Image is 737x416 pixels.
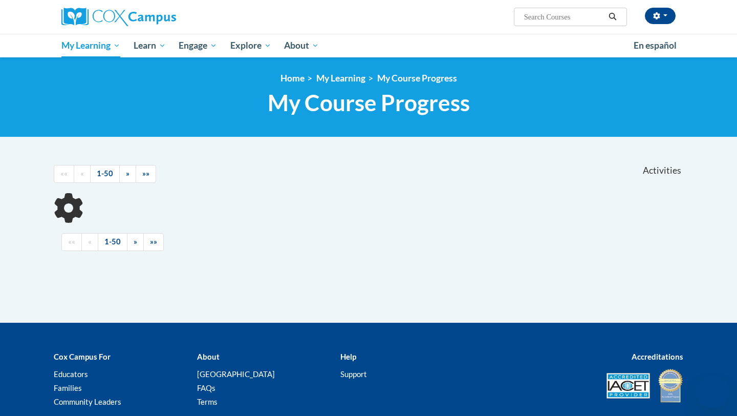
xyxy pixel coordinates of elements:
span: En español [634,40,677,51]
a: En español [627,35,683,56]
span: «« [60,169,68,178]
a: Next [119,165,136,183]
span: About [284,39,319,52]
a: Learn [127,34,172,57]
span: » [134,237,137,246]
button: Search [605,11,620,23]
a: 1-50 [98,233,127,251]
span: » [126,169,129,178]
span: »» [150,237,157,246]
a: Previous [74,165,91,183]
iframe: Button to launch messaging window [696,375,729,408]
a: End [143,233,164,251]
a: My Learning [316,73,365,84]
a: Community Leaders [54,397,121,406]
a: Educators [54,369,88,379]
a: My Course Progress [377,73,457,84]
span: Explore [230,39,271,52]
img: Accredited IACET® Provider [606,373,650,399]
a: Cox Campus [61,8,256,26]
a: Terms [197,397,218,406]
a: Families [54,383,82,392]
span: »» [142,169,149,178]
a: Begining [61,233,82,251]
a: Begining [54,165,74,183]
a: About [278,34,326,57]
a: End [136,165,156,183]
span: My Learning [61,39,120,52]
span: Activities [643,165,681,176]
b: Accreditations [632,352,683,361]
img: IDA® Accredited [658,368,683,404]
span: Engage [179,39,217,52]
span: «« [68,237,75,246]
span: Learn [134,39,166,52]
img: Cox Campus [61,8,176,26]
input: Search Courses [523,11,605,23]
a: My Learning [55,34,127,57]
a: Previous [81,233,98,251]
a: FAQs [197,383,215,392]
div: Main menu [46,34,691,57]
b: Cox Campus For [54,352,111,361]
a: Home [280,73,305,84]
b: About [197,352,220,361]
b: Help [340,352,356,361]
a: Support [340,369,367,379]
a: [GEOGRAPHIC_DATA] [197,369,275,379]
button: Account Settings [645,8,676,24]
span: « [80,169,84,178]
span: « [88,237,92,246]
a: Engage [172,34,224,57]
a: 1-50 [90,165,120,183]
a: Explore [224,34,278,57]
span: My Course Progress [268,89,470,116]
a: Next [127,233,144,251]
